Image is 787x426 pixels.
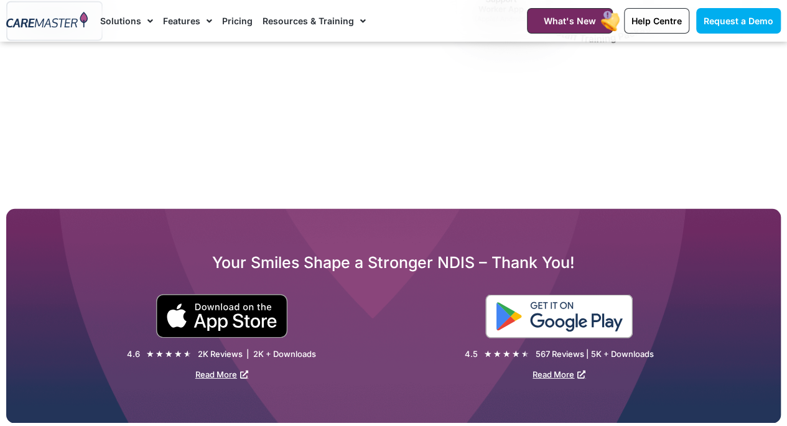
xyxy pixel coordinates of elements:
[521,348,529,361] i: ★
[156,294,288,338] img: small black download on the apple app store button.
[184,348,192,361] i: ★
[484,348,529,361] div: 4.5/5
[536,349,654,359] div: 567 Reviews | 5K + Downloads
[6,252,781,272] h2: Your Smiles Shape a Stronger NDIS – Thank You!
[544,16,596,26] span: What's New
[493,348,501,361] i: ★
[195,369,248,379] a: Read More
[127,349,140,359] div: 4.6
[146,348,192,361] div: 4.5/5
[503,348,511,361] i: ★
[704,16,773,26] span: Request a Demo
[198,349,316,359] div: 2K Reviews | 2K + Downloads
[165,348,173,361] i: ★
[485,295,633,338] img: "Get is on" Black Google play button.
[174,348,182,361] i: ★
[146,348,154,361] i: ★
[696,8,781,34] a: Request a Demo
[484,348,492,361] i: ★
[527,8,613,34] a: What's New
[465,349,478,359] div: 4.5
[512,348,520,361] i: ★
[624,8,689,34] a: Help Centre
[533,369,585,379] a: Read More
[156,348,164,361] i: ★
[631,16,682,26] span: Help Centre
[6,12,88,30] img: CareMaster Logo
